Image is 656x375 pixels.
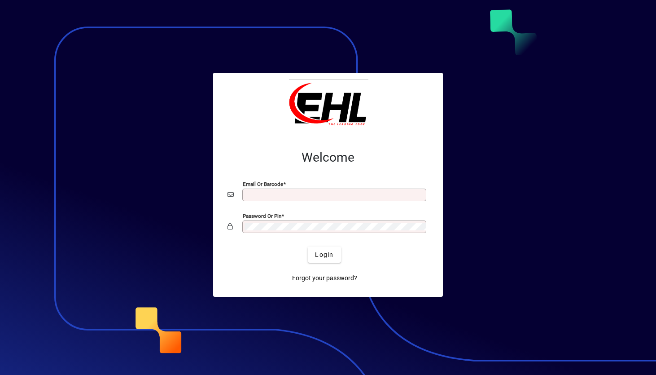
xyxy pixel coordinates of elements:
[292,274,357,283] span: Forgot your password?
[243,213,281,219] mat-label: Password or Pin
[289,270,361,286] a: Forgot your password?
[308,247,341,263] button: Login
[227,150,429,165] h2: Welcome
[243,181,283,187] mat-label: Email or Barcode
[315,250,333,260] span: Login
